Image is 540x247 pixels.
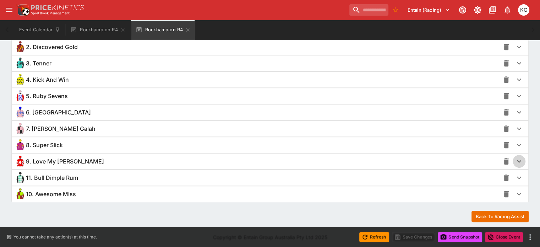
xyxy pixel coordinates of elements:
[15,188,26,200] img: awesome-miss_64x64.png
[15,41,26,53] img: discovered-gold_64x64.png
[438,232,482,242] button: Send Snapshot
[26,109,91,116] span: 6. [GEOGRAPHIC_DATA]
[26,43,78,51] span: 2. Discovered Gold
[15,107,26,118] img: araceli_64x64.png
[15,58,26,69] img: tenner_64x64.png
[471,211,529,222] button: Back To Racing Assist
[516,2,531,18] button: Kevin Gutschlag
[26,141,63,149] span: 8. Super Slick
[26,76,69,84] span: 4. Kick And Win
[15,123,26,134] img: barry-s-galah_64x64.png
[403,4,454,16] button: Select Tenant
[471,4,484,16] button: Toggle light/dark mode
[15,20,65,40] button: Event Calendar
[26,174,78,182] span: 11. Bull Dimple Rum
[15,74,26,85] img: kick-and-win_64x64.png
[518,4,529,16] div: Kevin Gutschlag
[456,4,469,16] button: Connected to PK
[485,232,523,242] button: Close Event
[16,3,30,17] img: PriceKinetics Logo
[390,4,401,16] button: No Bookmarks
[359,232,389,242] button: Refresh
[31,12,70,15] img: Sportsbook Management
[131,20,195,40] button: Rockhampton R4
[31,5,84,10] img: PriceKinetics
[15,172,26,183] img: bull-dimple-rum_64x64.png
[15,139,26,151] img: super-slick_64x64.png
[26,158,104,165] span: 9. Love My [PERSON_NAME]
[15,90,26,102] img: ruby-sevens_64x64.png
[26,190,76,198] span: 10. Awesome Miss
[3,4,16,16] button: open drawer
[15,156,26,167] img: love-my-louis_64x64.png
[26,125,96,133] span: 7. [PERSON_NAME] Galah
[26,60,51,67] span: 3. Tenner
[26,92,68,100] span: 5. Ruby Sevens
[349,4,388,16] input: search
[501,4,514,16] button: Notifications
[526,233,534,241] button: more
[66,20,130,40] button: Rockhampton R4
[13,234,97,240] p: You cannot take any action(s) at this time.
[486,4,499,16] button: Documentation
